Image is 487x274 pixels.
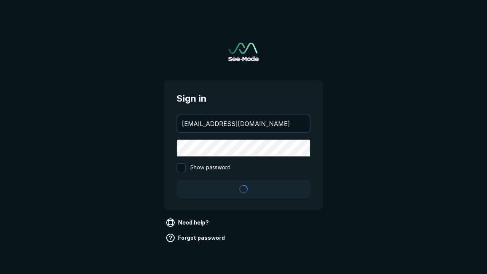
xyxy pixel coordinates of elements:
a: Need help? [164,217,212,229]
a: Go to sign in [228,43,259,61]
img: See-Mode Logo [228,43,259,61]
input: your@email.com [177,115,310,132]
span: Sign in [177,92,310,105]
span: Show password [190,163,231,172]
a: Forgot password [164,232,228,244]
